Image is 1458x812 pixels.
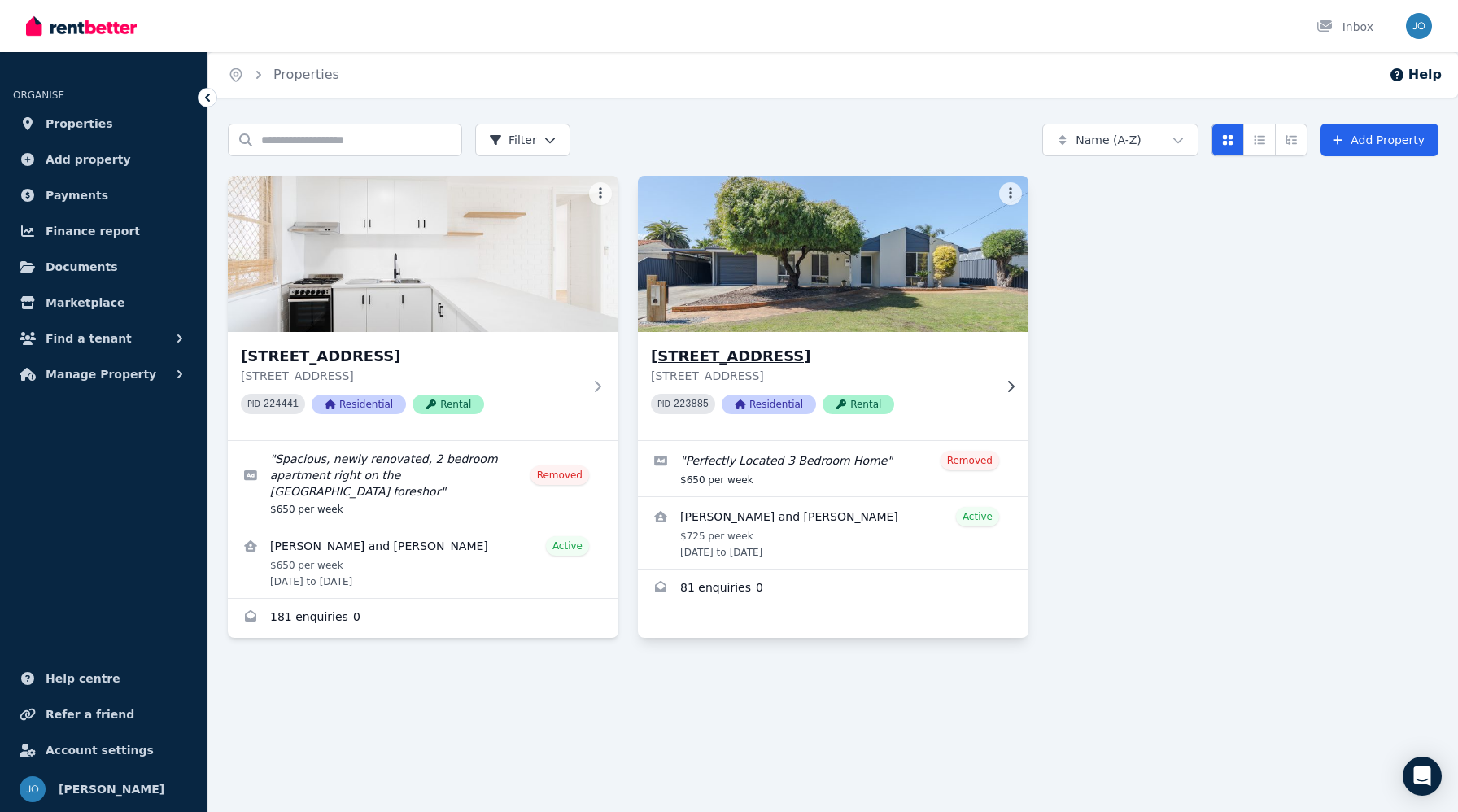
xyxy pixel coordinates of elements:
[46,705,134,724] span: Refer a friend
[46,186,108,205] span: Payments
[1211,124,1307,156] div: View options
[589,182,612,205] button: More options
[228,599,618,638] a: Enquiries for 11/150 Mill Point Road, South Perth
[264,399,299,410] code: 224441
[1403,757,1442,796] div: Open Intercom Messenger
[1389,65,1442,85] button: Help
[46,329,132,348] span: Find a tenant
[638,497,1028,569] a: View details for Jade Fay and Callum Hogg
[1406,13,1432,39] img: Jodie
[13,662,194,695] a: Help centre
[46,669,120,688] span: Help centre
[475,124,570,156] button: Filter
[228,176,618,440] a: 11/150 Mill Point Road, South Perth[STREET_ADDRESS][STREET_ADDRESS]PID 224441ResidentialRental
[13,734,194,766] a: Account settings
[1211,124,1244,156] button: Card view
[638,441,1028,496] a: Edit listing: Perfectly Located 3 Bedroom Home
[674,399,709,410] code: 223885
[13,215,194,247] a: Finance report
[46,257,118,277] span: Documents
[823,395,894,414] span: Rental
[651,368,993,384] p: [STREET_ADDRESS]
[20,776,46,802] img: Jodie
[228,441,618,526] a: Edit listing: Spacious, newly renovated, 2 bedroom apartment right on the South Perth foreshor
[413,395,484,414] span: Rental
[638,570,1028,609] a: Enquiries for 30 Tern Loop, Yangebup
[46,114,113,133] span: Properties
[59,779,164,799] span: [PERSON_NAME]
[46,740,154,760] span: Account settings
[1275,124,1307,156] button: Expanded list view
[657,399,670,408] small: PID
[26,14,137,38] img: RentBetter
[13,89,64,101] span: ORGANISE
[999,182,1022,205] button: More options
[13,698,194,731] a: Refer a friend
[1076,132,1142,148] span: Name (A-Z)
[46,365,156,384] span: Manage Property
[273,67,339,82] a: Properties
[208,52,359,98] nav: Breadcrumb
[241,368,583,384] p: [STREET_ADDRESS]
[1042,124,1198,156] button: Name (A-Z)
[228,526,618,598] a: View details for Emma Fell and Jack Conway
[13,107,194,140] a: Properties
[489,132,537,148] span: Filter
[1316,19,1373,35] div: Inbox
[13,322,194,355] button: Find a tenant
[651,345,993,368] h3: [STREET_ADDRESS]
[13,251,194,283] a: Documents
[46,221,140,241] span: Finance report
[628,172,1038,336] img: 30 Tern Loop, Yangebup
[46,293,124,312] span: Marketplace
[46,150,131,169] span: Add property
[13,179,194,212] a: Payments
[722,395,816,414] span: Residential
[1243,124,1276,156] button: Compact list view
[13,358,194,391] button: Manage Property
[241,345,583,368] h3: [STREET_ADDRESS]
[13,143,194,176] a: Add property
[638,176,1028,440] a: 30 Tern Loop, Yangebup[STREET_ADDRESS][STREET_ADDRESS]PID 223885ResidentialRental
[247,399,260,408] small: PID
[228,176,618,332] img: 11/150 Mill Point Road, South Perth
[312,395,406,414] span: Residential
[13,286,194,319] a: Marketplace
[1320,124,1438,156] a: Add Property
